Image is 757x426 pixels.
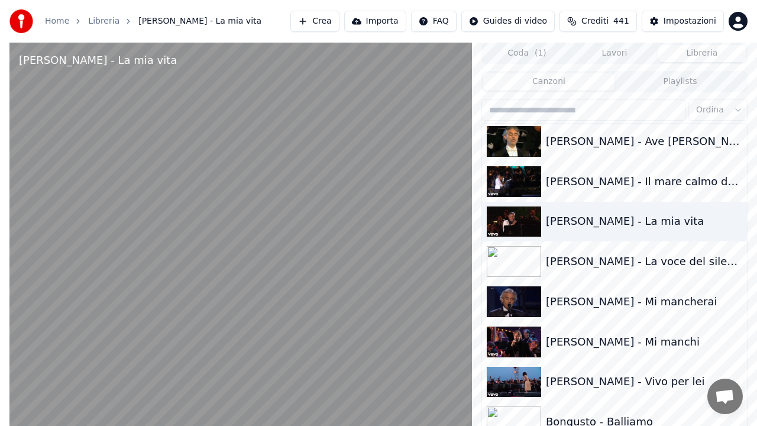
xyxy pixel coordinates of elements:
[45,15,69,27] a: Home
[642,11,724,32] button: Impostazioni
[535,47,546,59] span: ( 1 )
[546,213,742,230] div: [PERSON_NAME] - La mia vita
[483,73,614,91] button: Canzoni
[571,45,658,62] button: Lavori
[559,11,637,32] button: Crediti441
[546,133,742,150] div: [PERSON_NAME] - Ave [PERSON_NAME]
[581,15,609,27] span: Crediti
[483,45,571,62] button: Coda
[45,15,261,27] nav: breadcrumb
[290,11,339,32] button: Crea
[546,334,742,350] div: [PERSON_NAME] - Mi manchi
[88,15,119,27] a: Libreria
[411,11,457,32] button: FAQ
[546,293,742,310] div: [PERSON_NAME] - Mi mancherai
[614,73,746,91] button: Playlists
[546,373,742,390] div: [PERSON_NAME] - Vivo per lei
[461,11,555,32] button: Guides di video
[613,15,629,27] span: 441
[344,11,406,32] button: Importa
[664,15,716,27] div: Impostazioni
[9,9,33,33] img: youka
[19,52,177,69] div: [PERSON_NAME] - La mia vita
[707,379,743,414] div: Aprire la chat
[546,173,742,190] div: [PERSON_NAME] - Il mare calmo della sera
[658,45,746,62] button: Libreria
[546,253,742,270] div: [PERSON_NAME] - La voce del silenzio
[696,104,724,116] span: Ordina
[138,15,261,27] span: [PERSON_NAME] - La mia vita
